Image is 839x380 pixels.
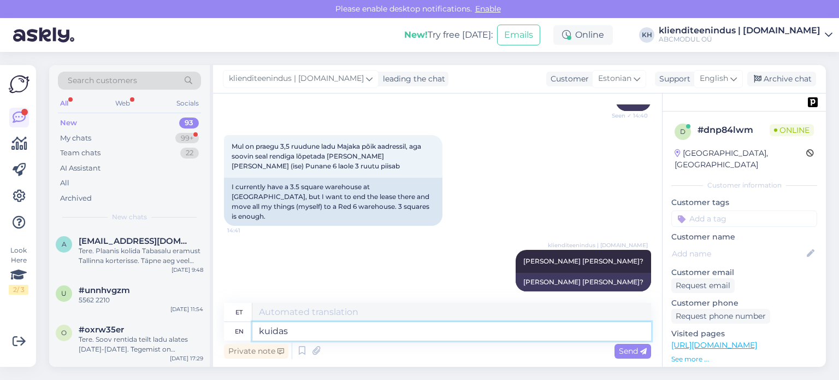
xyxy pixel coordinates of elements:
[170,305,203,313] div: [DATE] 11:54
[770,124,814,136] span: Online
[659,26,820,35] div: klienditeenindus | [DOMAIN_NAME]
[79,325,124,335] span: #oxrw35er
[659,26,832,44] a: klienditeenindus | [DOMAIN_NAME]ABCMODUL OÜ
[671,309,770,324] div: Request phone number
[671,340,757,350] a: [URL][DOMAIN_NAME]
[747,72,816,86] div: Archive chat
[229,73,364,85] span: klienditeenindus | [DOMAIN_NAME]
[60,133,91,144] div: My chats
[671,231,817,243] p: Customer name
[472,4,504,14] span: Enable
[62,240,67,248] span: a
[170,354,203,363] div: [DATE] 17:29
[112,212,147,222] span: New chats
[174,96,201,110] div: Socials
[671,267,817,278] p: Customer email
[671,211,817,227] input: Add a tag
[698,124,770,137] div: # dnp84lwm
[379,73,445,85] div: leading the chat
[404,30,428,40] b: New!
[546,73,589,85] div: Customer
[671,197,817,208] p: Customer tags
[639,27,654,43] div: KH
[113,96,132,110] div: Web
[598,73,631,85] span: Estonian
[671,328,817,340] p: Visited pages
[79,335,203,354] div: Tere. Soov rentida teilt ladu alates [DATE]-[DATE]. Tegemist on kolimiskastidega ca 23 tk mõõdud ...
[61,329,67,337] span: o
[235,303,243,321] div: et
[808,97,818,107] img: pd
[180,148,199,159] div: 22
[58,96,70,110] div: All
[224,178,442,226] div: I currently have a 3.5 square warehouse at [GEOGRAPHIC_DATA], but I want to end the lease there a...
[9,285,28,295] div: 2 / 3
[523,257,643,265] span: [PERSON_NAME] [PERSON_NAME]?
[252,322,651,341] textarea: kuida
[671,278,735,293] div: Request email
[79,285,130,295] span: #unnhvgzm
[700,73,728,85] span: English
[516,273,651,291] div: [PERSON_NAME] [PERSON_NAME]?
[60,148,101,159] div: Team chats
[175,133,199,144] div: 99+
[79,246,203,266] div: Tere. Plaanis kolida Tabasalu eramust Tallinna korterisse. Täpne aeg veel selgub, ca 22.-31.08. M...
[61,289,67,297] span: u
[548,241,648,249] span: klienditeenindus | [DOMAIN_NAME]
[9,245,28,295] div: Look Here
[497,25,540,45] button: Emails
[232,142,423,170] span: Mul on praegu 3,5 ruudune ladu Majaka põik aadressil, aga soovin seal rendiga lõpetada [PERSON_NA...
[680,127,686,136] span: d
[60,178,69,189] div: All
[607,292,648,300] span: 14:42
[672,248,805,260] input: Add name
[671,297,817,309] p: Customer phone
[60,193,92,204] div: Archived
[607,112,648,120] span: Seen ✓ 14:40
[60,118,77,128] div: New
[655,73,690,85] div: Support
[671,354,817,364] p: See more ...
[235,322,244,341] div: en
[79,236,192,246] span: aivar.laane68@gmail.com
[227,226,268,235] span: 14:41
[79,295,203,305] div: 5562 2210
[9,74,29,95] img: Askly Logo
[659,35,820,44] div: ABCMODUL OÜ
[68,75,137,86] span: Search customers
[179,118,199,128] div: 93
[671,180,817,190] div: Customer information
[404,28,493,42] div: Try free [DATE]:
[172,266,203,274] div: [DATE] 9:48
[224,344,288,359] div: Private note
[675,148,806,171] div: [GEOGRAPHIC_DATA], [GEOGRAPHIC_DATA]
[60,163,101,174] div: AI Assistant
[619,346,647,356] span: Send
[553,25,613,45] div: Online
